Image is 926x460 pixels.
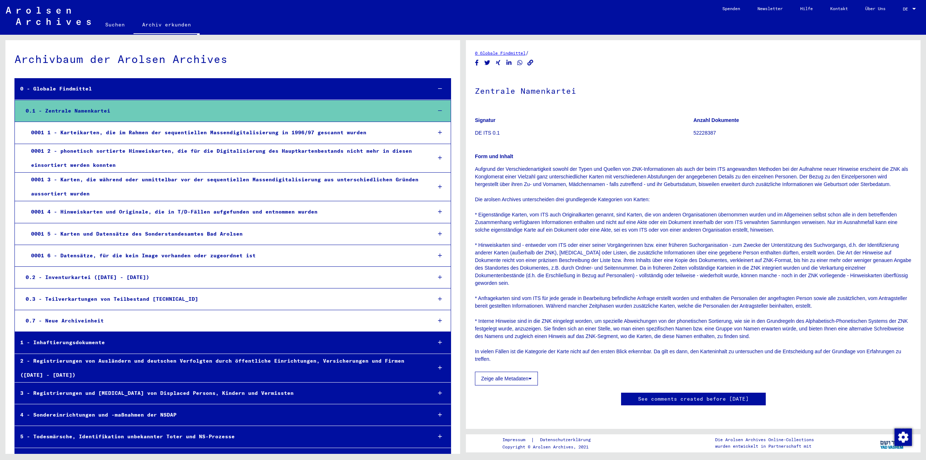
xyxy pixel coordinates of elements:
[895,429,912,446] img: Zustimmung ändern
[97,16,133,33] a: Suchen
[715,443,814,450] p: wurden entwickelt in Partnerschaft mit
[26,249,426,263] div: 0001 6 - Datensätze, für die kein Image vorhanden oder zugeordnet ist
[475,153,513,159] b: Form und Inhalt
[26,144,426,172] div: 0001 2 - phonetisch sortierte Hinweiskarten, die für die Digitalisierung des Hauptkartenbestands ...
[475,50,526,56] a: 0 Globale Findmittel
[15,408,426,422] div: 4 - Sondereinrichtungen und -maßnahmen der NSDAP
[484,58,491,67] button: Share on Twitter
[494,58,502,67] button: Share on Xing
[894,428,912,446] div: Zustimmung ändern
[20,104,426,118] div: 0.1 - Zentrale Namenkartei
[6,7,91,25] img: Arolsen_neg.svg
[20,292,426,306] div: 0.3 - Teilverkartungen von Teilbestand [TECHNICAL_ID]
[715,436,814,443] p: Die Arolsen Archives Online-Collections
[527,58,534,67] button: Copy link
[502,444,599,450] p: Copyright © Arolsen Archives, 2021
[20,270,426,284] div: 0.2 - Inventurkartei ([DATE] - [DATE])
[15,386,426,400] div: 3 - Registrierungen und [MEDICAL_DATA] von Displaced Persons, Kindern und Vermissten
[14,51,451,67] div: Archivbaum der Arolsen Archives
[693,117,739,123] b: Anzahl Dokumente
[505,58,513,67] button: Share on LinkedIn
[526,50,529,56] span: /
[693,129,912,137] p: 52228387
[473,58,481,67] button: Share on Facebook
[475,74,912,106] h1: Zentrale Namenkartei
[26,227,426,241] div: 0001 5 - Karten und Datensätze des Sonderstandesamtes Bad Arolsen
[475,117,496,123] b: Signatur
[502,436,531,444] a: Impressum
[26,205,426,219] div: 0001 4 - Hinweiskarten und Originale, die in T/D-Fällen aufgefunden und entnommen wurden
[638,395,749,403] a: See comments created before [DATE]
[20,314,426,328] div: 0.7 - Neue Archiveinheit
[879,434,906,452] img: yv_logo.png
[15,354,426,382] div: 2 - Registrierungen von Ausländern und deutschen Verfolgten durch öffentliche Einrichtungen, Vers...
[516,58,524,67] button: Share on WhatsApp
[475,165,912,363] p: Aufgrund der Verschiedenartigkeit sowohl der Typen und Quellen von ZNK-Informationen als auch der...
[534,436,599,444] a: Datenschutzerklärung
[475,372,538,385] button: Zeige alle Metadaten
[502,436,599,444] div: |
[26,126,426,140] div: 0001 1 - Karteikarten, die im Rahmen der sequentiellen Massendigitalisierung in 1996/97 gescannt ...
[475,129,693,137] p: DE ITS 0.1
[15,335,426,350] div: 1 - Inhaftierungsdokumente
[26,173,426,201] div: 0001 3 - Karten, die während oder unmittelbar vor der sequentiellen Massendigitalisierung aus unt...
[133,16,200,35] a: Archiv erkunden
[903,7,911,12] span: DE
[15,430,426,444] div: 5 - Todesmärsche, Identifikation unbekannter Toter und NS-Prozesse
[15,82,426,96] div: 0 - Globale Findmittel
